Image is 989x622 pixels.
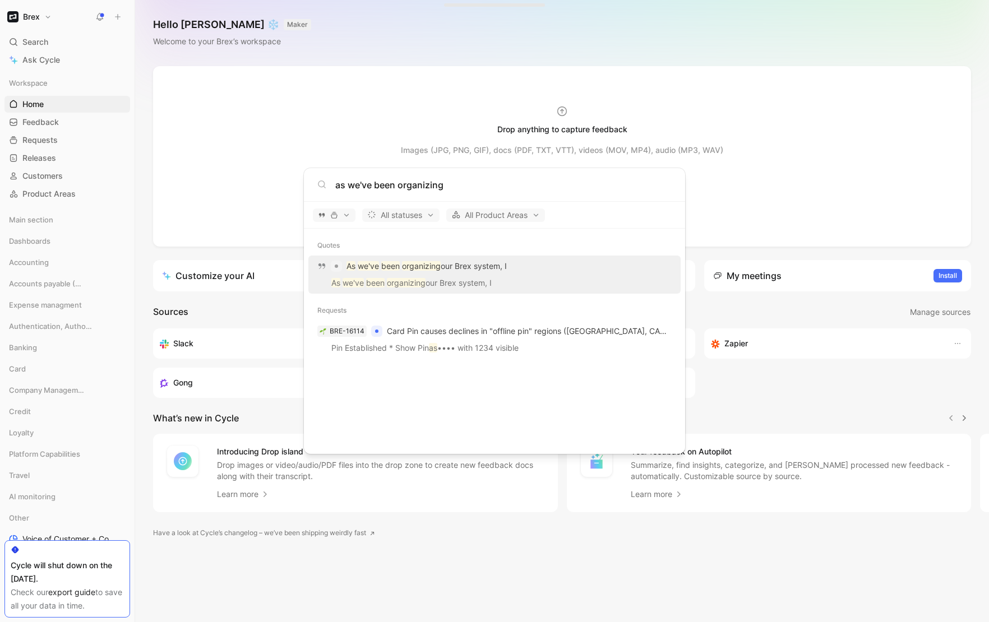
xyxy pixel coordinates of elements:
[335,178,672,192] input: Type a command or search anything
[387,326,701,336] span: Card Pin causes declines in "offline pin" regions ([GEOGRAPHIC_DATA], CAN, JP, etc.)
[366,278,385,287] mark: been
[451,208,540,222] span: All Product Areas
[320,328,326,335] img: 🌱
[330,326,364,337] div: BRE-16114
[304,235,685,256] div: Quotes
[346,261,355,271] mark: As
[358,261,379,271] mark: we've
[308,321,681,359] a: 🌱BRE-16114Card Pin causes declines in "offline pin" regions ([GEOGRAPHIC_DATA], CAN, JP, etc.)Pin...
[343,278,364,287] mark: we've
[346,259,507,273] p: our Brex system, I
[387,278,426,287] mark: organizing
[304,300,685,321] div: Requests
[308,256,681,294] a: As we've been organizingour Brex system, IAs we've been organizingour Brex system, I
[312,341,677,358] p: Pin Established * Show Pin •••• with 1234 visible
[429,343,437,352] mark: as
[381,261,400,271] mark: been
[362,208,440,222] button: All statuses
[402,261,441,271] mark: organizing
[331,278,340,287] mark: As
[312,276,677,293] p: our Brex system, I
[367,208,435,222] span: All statuses
[446,208,545,222] button: All Product Areas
